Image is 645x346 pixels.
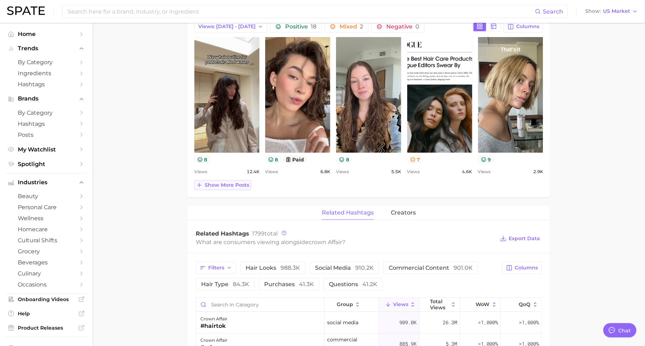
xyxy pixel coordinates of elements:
[504,21,543,33] button: Columns
[360,23,363,30] span: 2
[585,9,601,13] span: Show
[196,312,541,334] button: crown affair#hairtoksocial media909.0k26.3m>1,000%>1,000%
[6,257,87,268] a: beverages
[196,262,236,274] button: Filters
[453,264,473,271] span: 901.0k
[198,24,256,30] span: Views: [DATE] - [DATE]
[18,226,75,233] span: homecare
[18,31,75,37] span: Home
[386,24,419,30] span: Negative
[355,264,374,271] span: 910.2k
[336,167,349,176] span: Views
[478,319,498,326] span: >1,000%
[18,179,75,186] span: Industries
[407,167,420,176] span: Views
[329,282,377,287] span: questions
[6,107,87,118] a: by Category
[443,318,457,327] span: 26.3m
[391,210,416,216] span: creators
[6,294,87,305] a: Onboarding Videos
[67,5,535,17] input: Search here for a brand, industry, or ingredient
[533,167,543,176] span: 2.9k
[311,23,316,30] span: 18
[200,315,227,323] div: crown affair
[200,322,227,330] div: #hairtok
[205,182,249,188] span: Show more posts
[18,325,75,331] span: Product Releases
[460,298,500,312] button: WoW
[519,319,539,326] span: >1,000%
[501,298,541,312] button: QoQ
[6,279,87,290] a: occasions
[362,281,377,288] span: 41.2k
[478,167,491,176] span: Views
[379,298,419,312] button: Views
[6,68,87,79] a: Ingredients
[18,59,75,66] span: by Category
[285,24,316,30] span: Positive
[337,301,353,307] span: group
[18,310,75,317] span: Help
[194,156,210,163] button: 8
[252,230,264,237] span: 1799
[18,109,75,116] span: by Category
[340,24,363,30] span: Mixed
[18,120,75,127] span: Hashtags
[18,215,75,222] span: wellness
[407,156,423,163] button: 7
[18,45,75,52] span: Trends
[6,213,87,224] a: wellness
[252,230,278,237] span: total
[6,322,87,333] a: Product Releases
[6,235,87,246] a: cultural shifts
[415,23,419,30] span: 0
[18,95,75,102] span: Brands
[6,43,87,54] button: Trends
[194,167,207,176] span: Views
[233,281,249,288] span: 84.3k
[6,202,87,213] a: personal care
[18,193,75,200] span: beauty
[201,282,249,287] span: hair type
[18,146,75,153] span: My Watchlist
[208,265,224,271] span: Filters
[478,156,494,163] button: 9
[462,167,472,176] span: 4.6k
[246,265,300,271] span: hair looks
[7,6,45,15] img: SPATE
[6,129,87,140] a: Posts
[6,93,87,104] button: Brands
[322,210,374,216] span: related hashtags
[519,301,531,307] span: QoQ
[18,204,75,211] span: personal care
[283,156,307,163] button: paid
[196,237,495,247] div: What are consumers viewing alongside ?
[583,7,640,16] button: ShowUS Market
[430,299,449,310] span: Total Views
[476,301,490,307] span: WoW
[603,9,630,13] span: US Market
[18,270,75,277] span: culinary
[315,265,374,271] span: social media
[18,161,75,167] span: Spotlight
[515,265,538,271] span: Columns
[194,21,267,33] button: Views: [DATE] - [DATE]
[196,298,324,311] input: Search in category
[320,167,330,176] span: 6.8k
[6,29,87,40] a: Home
[18,70,75,77] span: Ingredients
[247,167,259,176] span: 12.4k
[194,180,251,190] button: Show more posts
[18,296,75,303] span: Onboarding Videos
[18,281,75,288] span: occasions
[299,281,314,288] span: 41.3k
[18,237,75,244] span: cultural shifts
[196,230,249,237] span: Related Hashtags
[280,264,300,271] span: 988.3k
[502,262,542,274] button: Columns
[6,57,87,68] a: by Category
[6,224,87,235] a: homecare
[399,318,416,327] span: 909.0k
[392,167,402,176] span: 5.5k
[6,79,87,90] a: Hashtags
